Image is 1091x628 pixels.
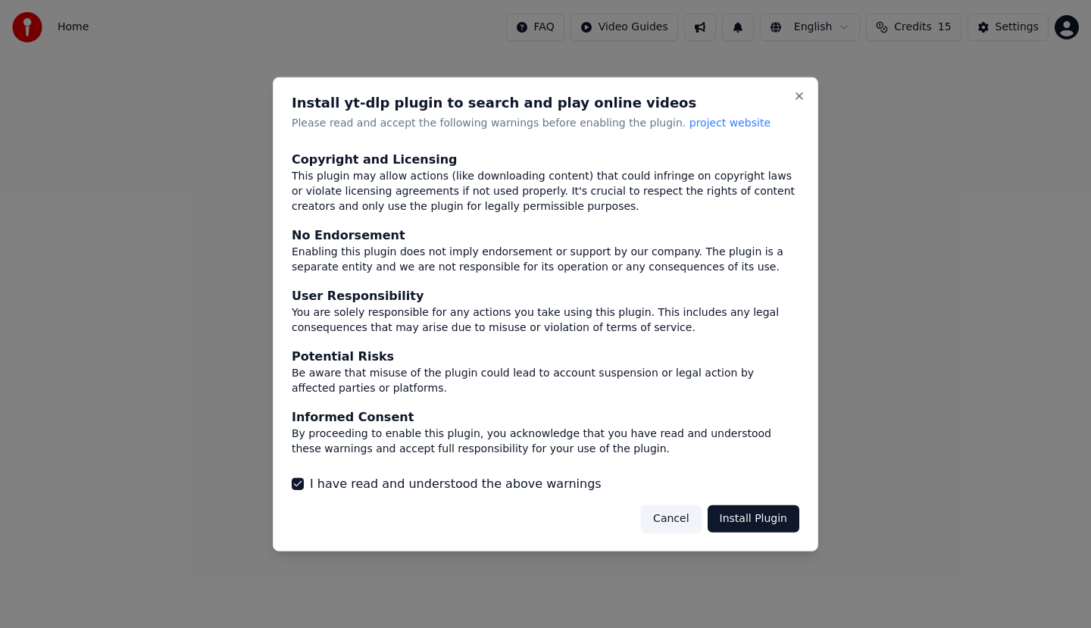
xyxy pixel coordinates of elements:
[292,348,799,366] div: Potential Risks
[292,366,799,396] div: Be aware that misuse of the plugin could lead to account suspension or legal action by affected p...
[292,151,799,169] div: Copyright and Licensing
[292,245,799,275] div: Enabling this plugin does not imply endorsement or support by our company. The plugin is a separa...
[292,287,799,305] div: User Responsibility
[292,426,799,457] div: By proceeding to enable this plugin, you acknowledge that you have read and understood these warn...
[292,115,799,130] p: Please read and accept the following warnings before enabling the plugin.
[292,169,799,214] div: This plugin may allow actions (like downloading content) that could infringe on copyright laws or...
[292,408,799,426] div: Informed Consent
[292,305,799,336] div: You are solely responsible for any actions you take using this plugin. This includes any legal co...
[310,475,602,493] label: I have read and understood the above warnings
[292,95,799,109] h2: Install yt-dlp plugin to search and play online videos
[292,227,799,245] div: No Endorsement
[708,505,799,533] button: Install Plugin
[689,116,771,128] span: project website
[641,505,701,533] button: Cancel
